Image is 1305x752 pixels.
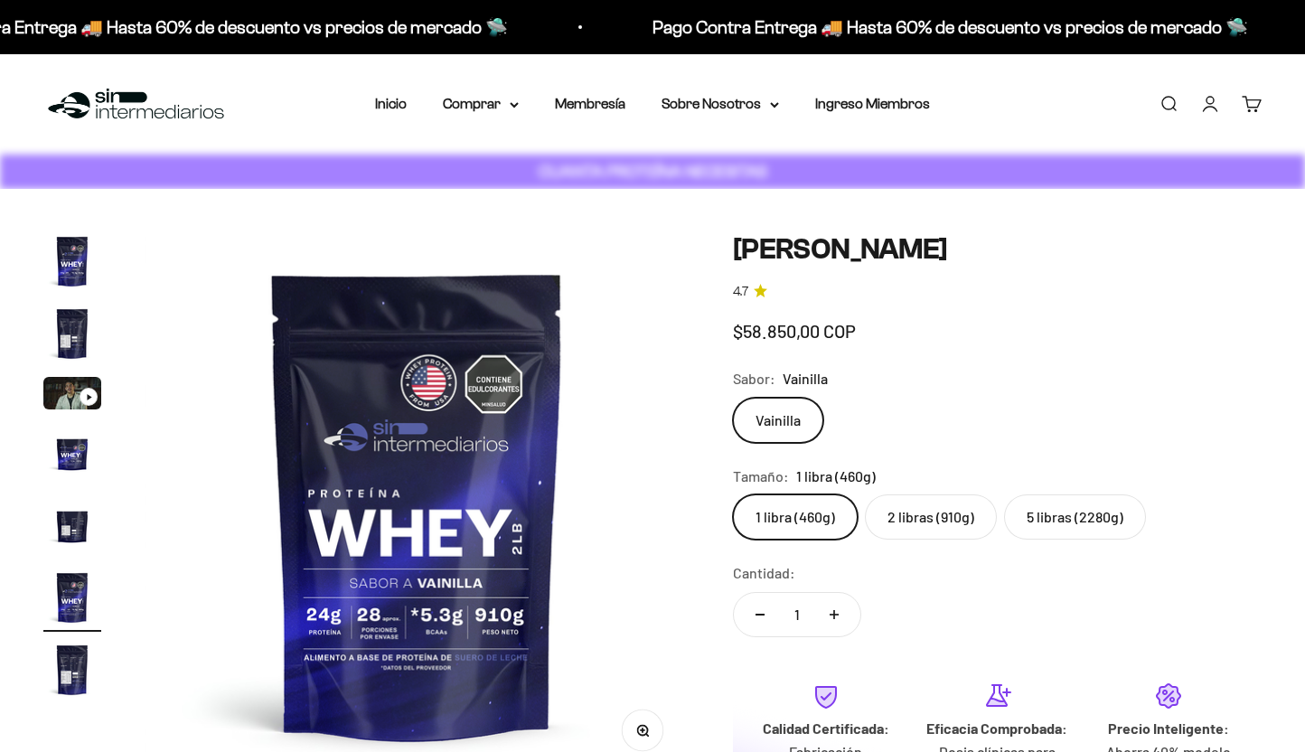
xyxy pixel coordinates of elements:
summary: Sobre Nosotros [662,92,779,116]
img: Proteína Whey - Vainilla [43,305,101,362]
span: 4.7 [733,282,748,302]
button: Ir al artículo 7 [43,641,101,704]
strong: Precio Inteligente: [1108,719,1229,737]
a: 4.74.7 de 5.0 estrellas [733,282,1262,302]
a: Inicio [375,96,407,111]
legend: Sabor: [733,367,775,390]
img: Proteína Whey - Vainilla [43,232,101,290]
span: Vainilla [783,367,828,390]
button: Ir al artículo 4 [43,424,101,487]
a: Ingreso Miembros [815,96,930,111]
label: Cantidad: [733,561,795,585]
button: Reducir cantidad [734,593,786,636]
span: 1 libra (460g) [796,465,876,488]
strong: CUANTA PROTEÍNA NECESITAS [539,162,767,181]
button: Aumentar cantidad [808,593,860,636]
a: Membresía [555,96,625,111]
img: Proteína Whey - Vainilla [43,641,101,699]
button: Ir al artículo 5 [43,496,101,559]
button: Ir al artículo 1 [43,232,101,296]
p: Pago Contra Entrega 🚚 Hasta 60% de descuento vs precios de mercado 🛸 [640,13,1235,42]
button: Ir al artículo 2 [43,305,101,368]
img: Proteína Whey - Vainilla [43,496,101,554]
sale-price: $58.850,00 COP [733,316,856,345]
img: Proteína Whey - Vainilla [43,424,101,482]
summary: Comprar [443,92,519,116]
strong: Calidad Certificada: [763,719,889,737]
legend: Tamaño: [733,465,789,488]
img: Proteína Whey - Vainilla [43,569,101,626]
button: Ir al artículo 3 [43,377,101,415]
button: Ir al artículo 6 [43,569,101,632]
strong: Eficacia Comprobada: [926,719,1067,737]
h1: [PERSON_NAME] [733,232,1262,267]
